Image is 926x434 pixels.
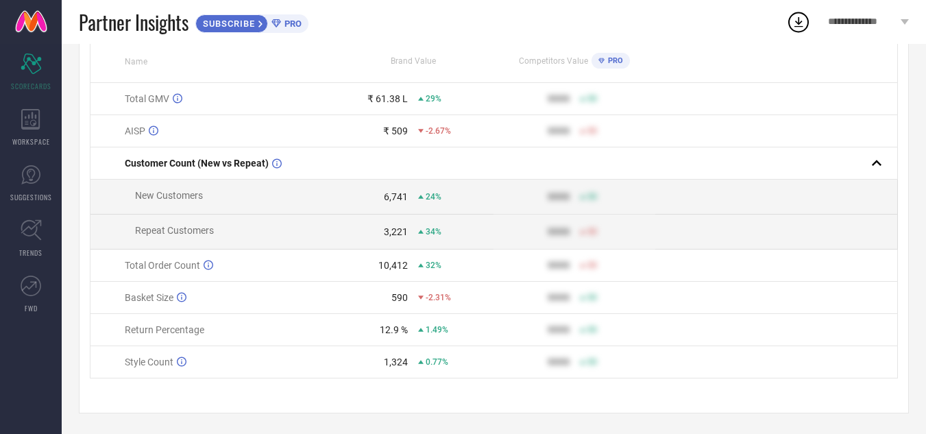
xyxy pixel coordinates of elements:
[11,81,51,91] span: SCORECARDS
[391,56,436,66] span: Brand Value
[380,324,408,335] div: 12.9 %
[548,292,570,303] div: 9999
[19,248,42,258] span: TRENDS
[135,190,203,201] span: New Customers
[195,11,308,33] a: SUBSCRIBEPRO
[587,192,597,202] span: 50
[426,357,448,367] span: 0.77%
[125,57,147,67] span: Name
[548,260,570,271] div: 9999
[548,125,570,136] div: 9999
[79,8,188,36] span: Partner Insights
[196,19,258,29] span: SUBSCRIBE
[587,357,597,367] span: 50
[125,292,173,303] span: Basket Size
[426,325,448,335] span: 1.49%
[378,260,408,271] div: 10,412
[384,357,408,367] div: 1,324
[135,225,214,236] span: Repeat Customers
[587,126,597,136] span: 50
[548,324,570,335] div: 9999
[426,261,441,270] span: 32%
[125,324,204,335] span: Return Percentage
[125,158,269,169] span: Customer Count (New vs Repeat)
[125,357,173,367] span: Style Count
[605,56,623,65] span: PRO
[383,125,408,136] div: ₹ 509
[587,261,597,270] span: 50
[12,136,50,147] span: WORKSPACE
[25,303,38,313] span: FWD
[391,292,408,303] div: 590
[548,191,570,202] div: 9999
[548,226,570,237] div: 9999
[548,93,570,104] div: 9999
[367,93,408,104] div: ₹ 61.38 L
[786,10,811,34] div: Open download list
[125,260,200,271] span: Total Order Count
[587,325,597,335] span: 50
[10,192,52,202] span: SUGGESTIONS
[587,227,597,237] span: 50
[426,293,451,302] span: -2.31%
[426,94,441,104] span: 29%
[426,126,451,136] span: -2.67%
[384,226,408,237] div: 3,221
[281,19,302,29] span: PRO
[426,227,441,237] span: 34%
[587,293,597,302] span: 50
[125,125,145,136] span: AISP
[125,93,169,104] span: Total GMV
[548,357,570,367] div: 9999
[519,56,588,66] span: Competitors Value
[587,94,597,104] span: 50
[426,192,441,202] span: 24%
[384,191,408,202] div: 6,741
